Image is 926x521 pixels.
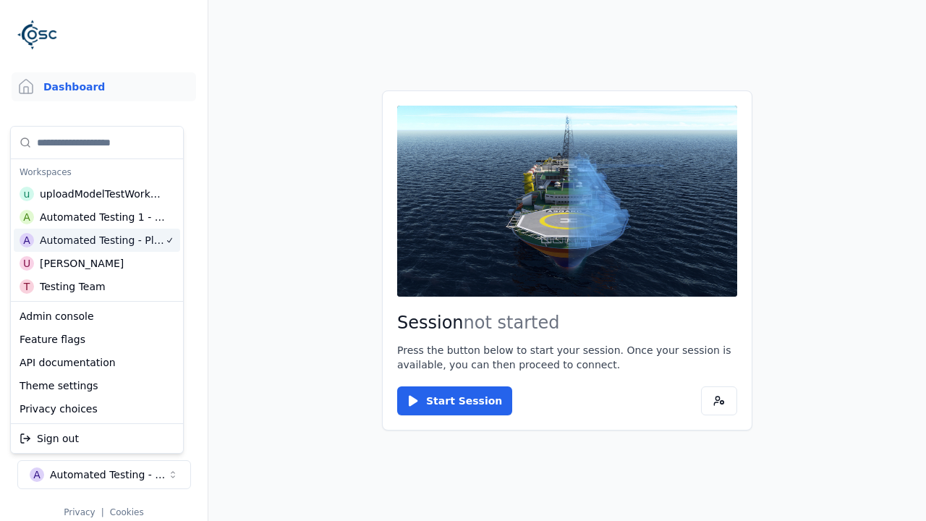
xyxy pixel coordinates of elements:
div: U [20,256,34,271]
div: [PERSON_NAME] [40,256,124,271]
div: uploadModelTestWorkspace [40,187,164,201]
div: T [20,279,34,294]
div: A [20,210,34,224]
div: Feature flags [14,328,180,351]
div: Sign out [14,427,180,450]
div: Theme settings [14,374,180,397]
div: Privacy choices [14,397,180,420]
div: u [20,187,34,201]
div: Workspaces [14,162,180,182]
div: Automated Testing - Playwright [40,233,165,247]
div: Admin console [14,305,180,328]
div: A [20,233,34,247]
div: Suggestions [11,302,183,423]
div: Testing Team [40,279,106,294]
div: Suggestions [11,424,183,453]
div: API documentation [14,351,180,374]
div: Suggestions [11,127,183,301]
div: Automated Testing 1 - Playwright [40,210,166,224]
